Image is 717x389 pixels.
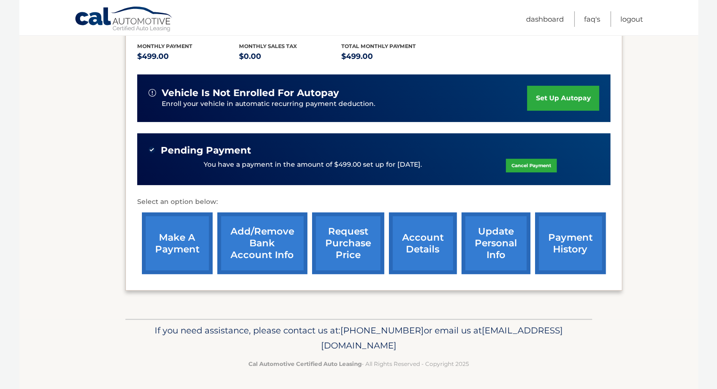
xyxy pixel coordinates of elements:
[137,50,239,63] p: $499.00
[148,146,155,153] img: check-green.svg
[340,325,424,336] span: [PHONE_NUMBER]
[526,11,564,27] a: Dashboard
[239,50,341,63] p: $0.00
[217,212,307,274] a: Add/Remove bank account info
[132,359,586,369] p: - All Rights Reserved - Copyright 2025
[148,89,156,97] img: alert-white.svg
[132,323,586,353] p: If you need assistance, please contact us at: or email us at
[341,43,416,49] span: Total Monthly Payment
[527,86,599,111] a: set up autopay
[506,159,557,172] a: Cancel Payment
[74,6,173,33] a: Cal Automotive
[584,11,600,27] a: FAQ's
[161,145,251,156] span: Pending Payment
[248,360,362,367] strong: Cal Automotive Certified Auto Leasing
[142,212,213,274] a: make a payment
[312,212,384,274] a: request purchase price
[239,43,297,49] span: Monthly sales Tax
[620,11,643,27] a: Logout
[137,196,610,208] p: Select an option below:
[162,87,339,99] span: vehicle is not enrolled for autopay
[341,50,444,63] p: $499.00
[535,212,606,274] a: payment history
[462,212,530,274] a: update personal info
[137,43,192,49] span: Monthly Payment
[162,99,527,109] p: Enroll your vehicle in automatic recurring payment deduction.
[389,212,457,274] a: account details
[321,325,563,351] span: [EMAIL_ADDRESS][DOMAIN_NAME]
[204,160,422,170] p: You have a payment in the amount of $499.00 set up for [DATE].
